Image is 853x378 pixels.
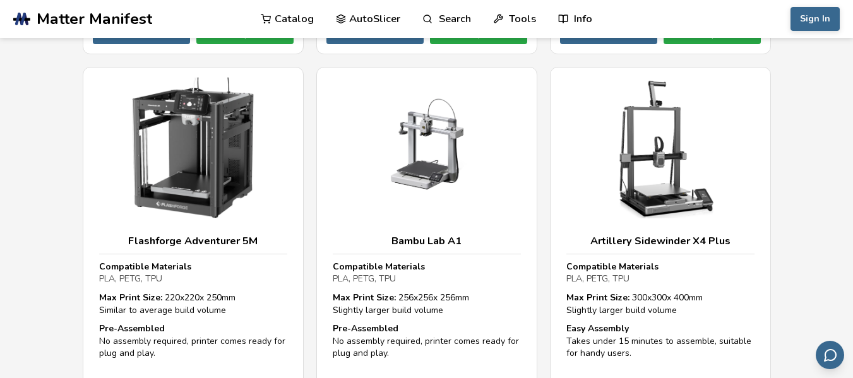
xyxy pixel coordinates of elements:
span: PLA, PETG, TPU [566,273,629,285]
h3: Bambu Lab A1 [333,235,521,247]
span: PLA, PETG, TPU [333,273,396,285]
h3: Flashforge Adventurer 5M [99,235,287,247]
span: PLA, PETG, TPU [99,273,162,285]
button: Send feedback via email [816,341,844,369]
strong: Compatible Materials [99,261,191,273]
div: 256 x 256 x 256 mm Slightly larger build volume [333,292,521,316]
span: Matter Manifest [37,10,152,28]
div: No assembly required, printer comes ready for plug and play. [333,322,521,360]
strong: Max Print Size: [566,292,629,304]
strong: Max Print Size: [99,292,162,304]
strong: Compatible Materials [566,261,659,273]
div: 300 x 300 x 400 mm Slightly larger build volume [566,292,755,316]
div: No assembly required, printer comes ready for plug and play. [99,322,287,360]
div: Takes under 15 minutes to assemble, suitable for handy users. [566,322,755,360]
strong: Pre-Assembled [99,322,165,334]
strong: Easy Assembly [566,322,629,334]
div: 220 x 220 x 250 mm Similar to average build volume [99,292,287,316]
strong: Compatible Materials [333,261,425,273]
strong: Pre-Assembled [333,322,398,334]
button: Sign In [790,7,840,31]
strong: Max Print Size: [333,292,396,304]
h3: Artillery Sidewinder X4 Plus [566,235,755,247]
